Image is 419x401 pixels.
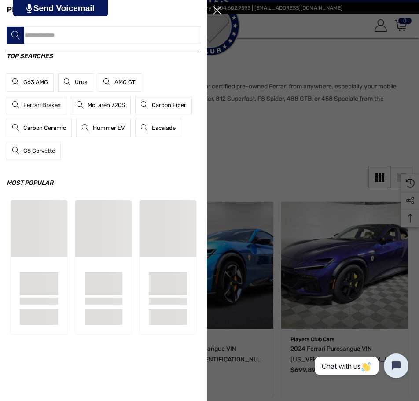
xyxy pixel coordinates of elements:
a: McLaren 720S [71,96,131,114]
a: Sample Card Title [149,272,187,284]
span: Pesquisar [7,4,200,15]
svg: Fechar [213,6,221,15]
img: PjwhLS0gR2VuZXJhdG9yOiBHcmF2aXQuaW8gLS0+PHN2ZyB4bWxucz0iaHR0cDovL3d3dy53My5vcmcvMjAwMC9zdmciIHhtb... [26,4,32,13]
a: Escalade [135,119,181,137]
a: AMG GT [98,73,141,92]
a: C8 Corvette [7,142,61,160]
a: Hummer EV [76,119,131,137]
a: Ferrari Brakes [7,96,66,114]
a: Sample Card [140,200,196,257]
h3: Top Searches [7,51,200,62]
a: Urus [58,73,93,92]
a: Sample Card [11,200,67,257]
a: Carbon Ceramic [7,119,72,137]
button: Pesquisar [7,26,24,44]
a: G63 AMG [7,73,54,92]
a: Sample Card Title [20,272,58,284]
a: Carbon Fiber [135,96,192,114]
a: Sample Card [75,200,132,257]
a: Sample Card Title [85,272,123,284]
h3: Most Popular [7,178,200,188]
